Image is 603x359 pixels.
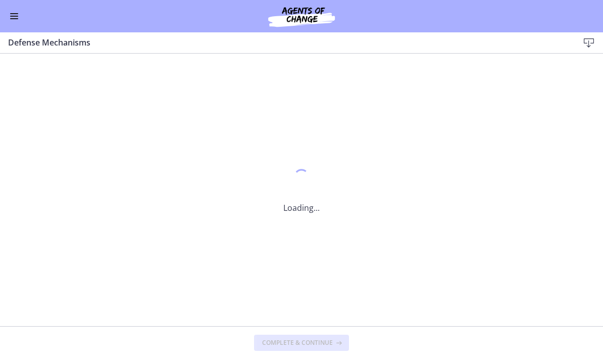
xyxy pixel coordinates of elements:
[283,166,320,190] div: 1
[254,335,349,351] button: Complete & continue
[262,339,333,347] span: Complete & continue
[283,202,320,214] p: Loading...
[241,4,362,28] img: Agents of Change
[8,36,563,49] h3: Defense Mechanisms
[8,10,20,22] button: Enable menu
